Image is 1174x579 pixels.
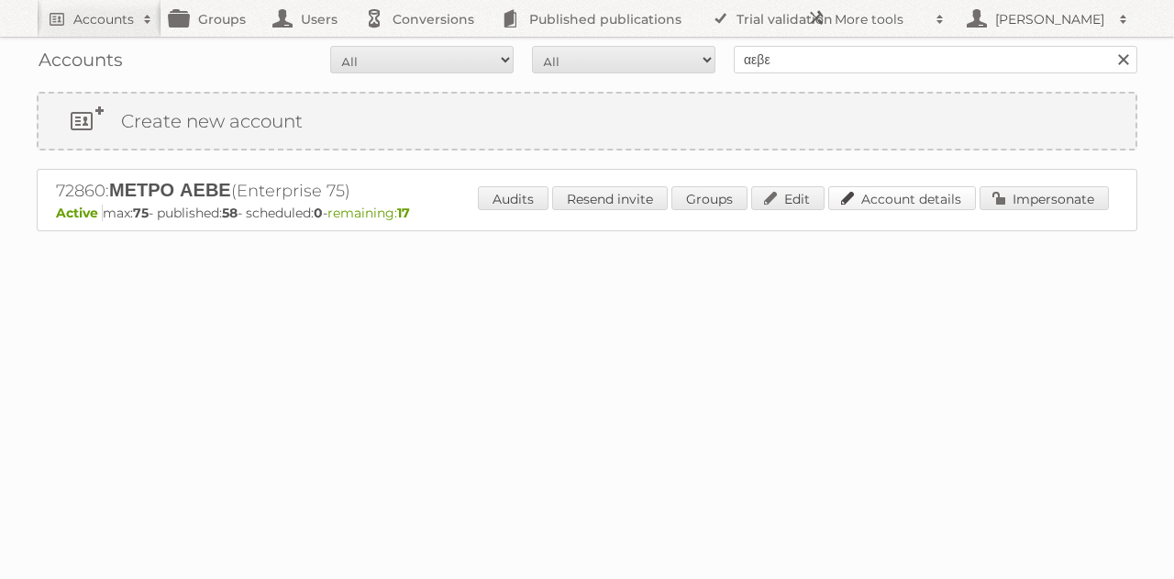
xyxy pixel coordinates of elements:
[552,186,668,210] a: Resend invite
[828,186,976,210] a: Account details
[478,186,548,210] a: Audits
[397,205,410,221] strong: 17
[56,205,103,221] span: Active
[835,10,926,28] h2: More tools
[39,94,1135,149] a: Create new account
[56,205,1118,221] p: max: - published: - scheduled: -
[109,179,231,201] span: ΜΕΤΡΟ ΑΕΒΕ
[56,179,698,203] h2: 72860: (Enterprise 75)
[133,205,149,221] strong: 75
[222,205,238,221] strong: 58
[327,205,410,221] span: remaining:
[314,205,323,221] strong: 0
[671,186,748,210] a: Groups
[73,10,134,28] h2: Accounts
[991,10,1110,28] h2: [PERSON_NAME]
[980,186,1109,210] a: Impersonate
[751,186,825,210] a: Edit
